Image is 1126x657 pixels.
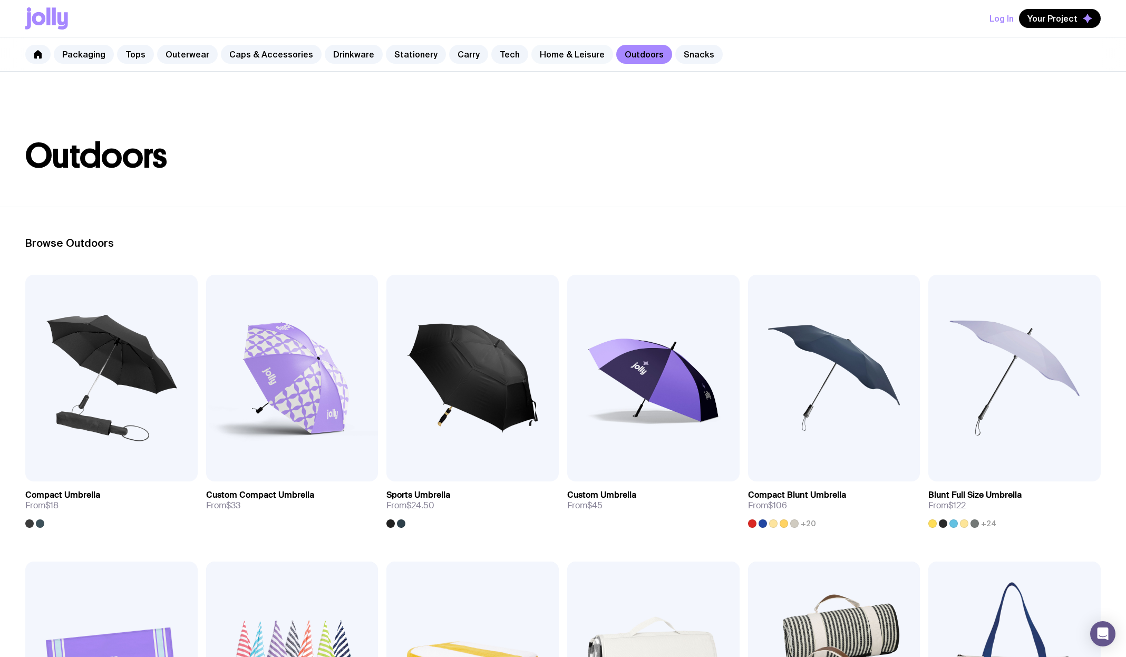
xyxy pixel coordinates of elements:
span: $122 [948,500,966,511]
h3: Blunt Full Size Umbrella [928,490,1022,500]
span: From [928,500,966,511]
a: Blunt Full Size UmbrellaFrom$122+24 [928,481,1101,528]
span: +20 [801,519,816,528]
h1: Outdoors [25,139,1101,173]
button: Your Project [1019,9,1101,28]
span: $33 [226,500,240,511]
a: Outerwear [157,45,218,64]
h3: Compact Umbrella [25,490,100,500]
span: From [386,500,434,511]
a: Packaging [54,45,114,64]
span: +24 [981,519,996,528]
a: Custom UmbrellaFrom$45 [567,481,740,519]
h3: Custom Umbrella [567,490,636,500]
a: Tops [117,45,154,64]
div: Open Intercom Messenger [1090,621,1115,646]
span: From [567,500,603,511]
h3: Compact Blunt Umbrella [748,490,846,500]
a: Snacks [675,45,723,64]
span: From [748,500,787,511]
a: Stationery [386,45,446,64]
a: Caps & Accessories [221,45,322,64]
span: $106 [768,500,787,511]
span: From [25,500,59,511]
a: Custom Compact UmbrellaFrom$33 [206,481,378,519]
span: $18 [45,500,59,511]
a: Compact UmbrellaFrom$18 [25,481,198,528]
a: Home & Leisure [531,45,613,64]
h3: Custom Compact Umbrella [206,490,314,500]
span: $45 [587,500,603,511]
button: Log In [989,9,1014,28]
h3: Sports Umbrella [386,490,450,500]
span: From [206,500,240,511]
span: $24.50 [406,500,434,511]
a: Sports UmbrellaFrom$24.50 [386,481,559,528]
span: Your Project [1027,13,1078,24]
a: Outdoors [616,45,672,64]
a: Tech [491,45,528,64]
a: Compact Blunt UmbrellaFrom$106+20 [748,481,920,528]
h2: Browse Outdoors [25,237,1101,249]
a: Carry [449,45,488,64]
a: Drinkware [325,45,383,64]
